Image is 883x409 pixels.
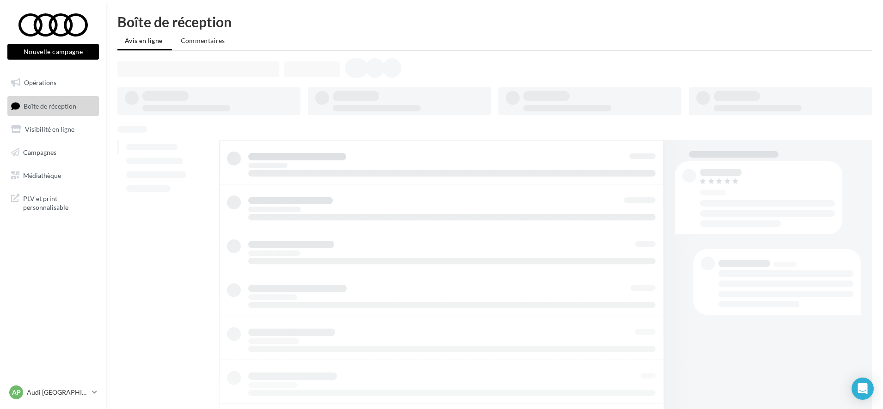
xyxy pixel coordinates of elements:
span: Visibilité en ligne [25,125,74,133]
span: AP [12,388,21,397]
a: AP Audi [GEOGRAPHIC_DATA] 16 [7,384,99,401]
div: Open Intercom Messenger [852,378,874,400]
span: Campagnes [23,148,56,156]
span: Commentaires [181,37,225,44]
span: Opérations [24,79,56,86]
a: Boîte de réception [6,96,101,116]
span: Boîte de réception [24,102,76,110]
button: Nouvelle campagne [7,44,99,60]
a: PLV et print personnalisable [6,189,101,216]
a: Campagnes [6,143,101,162]
a: Visibilité en ligne [6,120,101,139]
p: Audi [GEOGRAPHIC_DATA] 16 [27,388,88,397]
div: Boîte de réception [117,15,872,29]
span: PLV et print personnalisable [23,192,95,212]
a: Médiathèque [6,166,101,185]
a: Opérations [6,73,101,92]
span: Médiathèque [23,171,61,179]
